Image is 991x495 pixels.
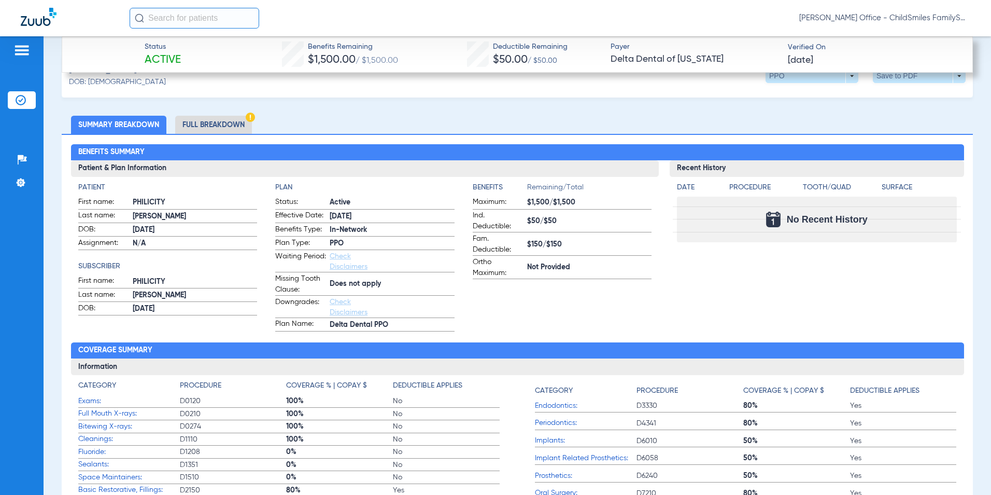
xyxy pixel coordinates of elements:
span: Fluoride: [78,447,180,458]
img: Hazard [246,113,255,122]
span: Plan Name: [275,319,326,331]
span: Last name: [78,210,129,223]
span: D1208 [180,447,287,457]
span: Effective Date: [275,210,326,223]
span: Delta Dental PPO [330,320,455,331]
app-breakdown-title: Category [78,380,180,395]
span: D6240 [636,471,743,481]
span: D3330 [636,401,743,411]
span: D6058 [636,453,743,463]
span: 100% [286,421,393,432]
span: DOB: [78,303,129,315]
span: 100% [286,434,393,445]
span: In-Network [330,225,455,236]
span: Ortho Maximum: [473,257,523,279]
span: [DATE] [330,211,455,222]
span: No Recent History [787,214,868,225]
span: / $50.00 [528,57,557,64]
img: Zuub Logo [21,8,56,26]
span: Benefits Remaining [308,42,398,52]
span: 0% [286,447,393,457]
span: No [393,434,500,445]
span: Last name: [78,290,129,302]
app-breakdown-title: Procedure [180,380,287,395]
span: 0% [286,472,393,483]
span: Benefits Type: [275,224,326,237]
span: 0% [286,460,393,470]
a: Check Disclaimers [330,298,367,316]
span: D0274 [180,421,287,432]
span: 50% [743,436,850,446]
div: Chat Widget [939,445,991,495]
span: Maximum: [473,197,523,209]
span: $1,500/$1,500 [527,197,652,208]
span: PPO [330,238,455,249]
span: Endodontics: [535,401,636,411]
h4: Procedure [180,380,221,391]
span: Implant Related Prosthetics: [535,453,636,464]
span: N/A [133,238,258,249]
app-breakdown-title: Procedure [729,182,799,197]
h4: Deductible Applies [393,380,462,391]
span: D1351 [180,460,287,470]
span: 80% [743,418,850,429]
span: Cleanings: [78,434,180,445]
h4: Patient [78,182,258,193]
app-breakdown-title: Category [535,380,636,400]
span: DOB: [78,224,129,237]
span: / $1,500.00 [356,57,398,65]
span: Periodontics: [535,418,636,429]
span: Yes [850,471,957,481]
span: First name: [78,197,129,209]
span: Assignment: [78,238,129,250]
span: Does not apply [330,279,455,290]
span: $50/$50 [527,216,652,227]
app-breakdown-title: Deductible Applies [850,380,957,400]
app-breakdown-title: Coverage % | Copay $ [743,380,850,400]
h4: Category [535,386,573,396]
app-breakdown-title: Procedure [636,380,743,400]
span: Remaining/Total [527,182,652,197]
span: Yes [850,453,957,463]
app-breakdown-title: Benefits [473,182,527,197]
li: Full Breakdown [175,116,252,134]
span: [PERSON_NAME] Office - ChildSmiles FamilySmiles - [PERSON_NAME] Dental Professional Association -... [799,13,970,23]
span: D4341 [636,418,743,429]
span: D1110 [180,434,287,445]
h3: Patient & Plan Information [71,160,659,177]
span: Deductible Remaining [493,42,568,52]
span: Not Provided [527,262,652,273]
span: [DATE] [133,304,258,314]
h4: Date [677,182,720,193]
span: Yes [850,401,957,411]
span: Payer [611,42,779,52]
span: Status [145,42,181,52]
span: DOB: [DEMOGRAPHIC_DATA] [69,77,166,88]
app-breakdown-title: Date [677,182,720,197]
span: [DATE] [133,225,258,236]
h4: Benefits [473,182,527,193]
h4: Procedure [729,182,799,193]
span: Prosthetics: [535,471,636,482]
h4: Surface [882,182,957,193]
span: Sealants: [78,459,180,470]
span: Active [145,53,181,67]
span: Downgrades: [275,297,326,318]
span: [PERSON_NAME] [133,211,258,222]
app-breakdown-title: Coverage % | Copay $ [286,380,393,395]
span: $150/$150 [527,239,652,250]
span: Delta Dental of [US_STATE] [611,53,779,66]
span: No [393,460,500,470]
button: PPO [766,68,858,83]
span: 50% [743,471,850,481]
span: Implants: [535,435,636,446]
span: No [393,409,500,419]
h4: Procedure [636,386,678,396]
span: 100% [286,409,393,419]
h2: Coverage Summary [71,342,964,359]
span: PHILICITY [133,277,258,287]
h4: Category [78,380,116,391]
span: D1510 [180,472,287,483]
span: Yes [850,436,957,446]
span: [PERSON_NAME] [133,290,258,301]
